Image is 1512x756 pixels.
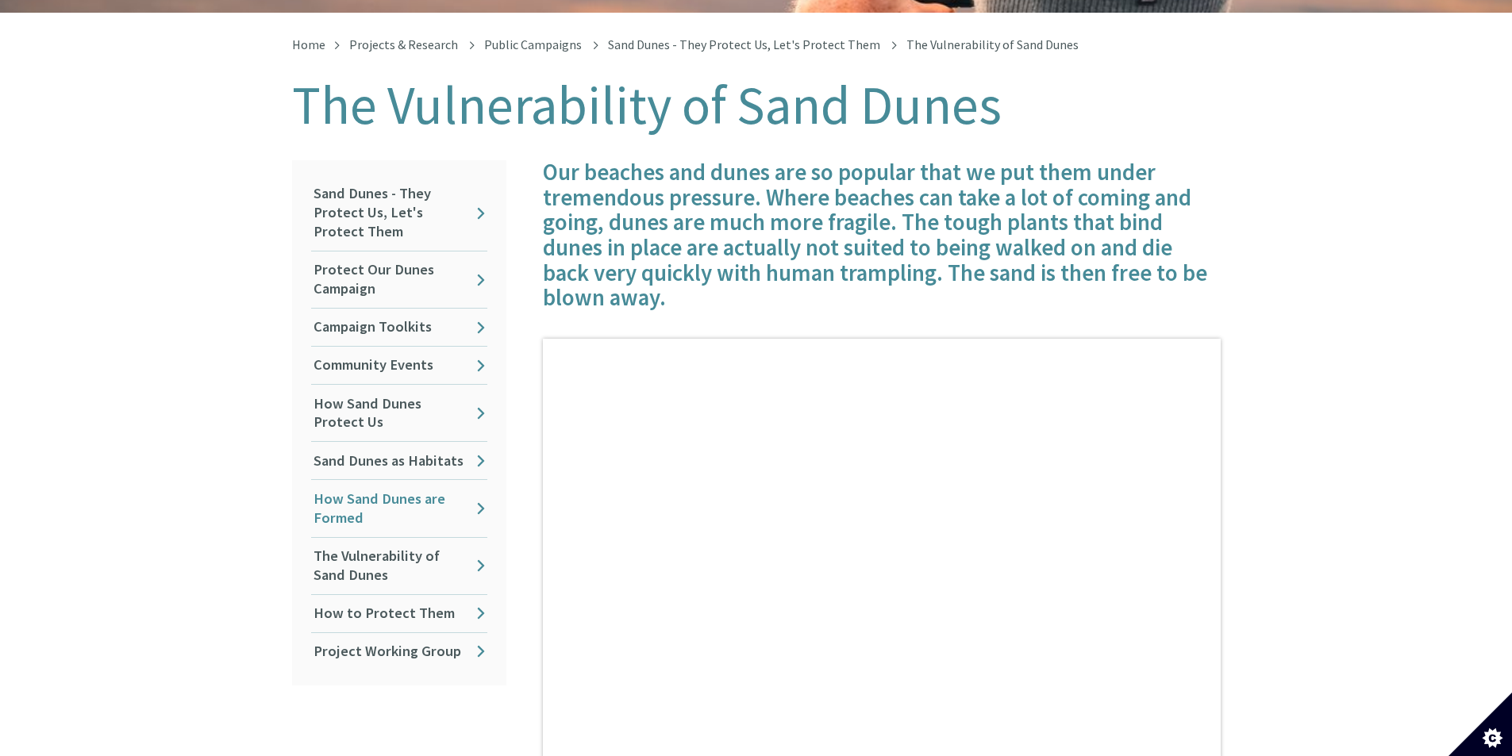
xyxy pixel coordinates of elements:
a: Projects & Research [349,36,458,52]
a: Public Campaigns [484,36,582,52]
h1: The Vulnerability of Sand Dunes [292,76,1221,135]
a: Protect Our Dunes Campaign [311,251,487,308]
a: Campaign Toolkits [311,309,487,346]
a: Sand Dunes as Habitats [311,442,487,479]
a: How to Protect Them [311,595,487,632]
a: Community Events [311,347,487,384]
a: How Sand Dunes Protect Us [311,385,487,441]
button: Set cookie preferences [1449,693,1512,756]
a: Sand Dunes - They Protect Us, Let's Protect Them [311,175,487,251]
span: The Vulnerability of Sand Dunes [906,36,1079,52]
a: Home [292,36,325,52]
a: Project Working Group [311,633,487,670]
a: The Vulnerability of Sand Dunes [311,538,487,594]
h4: Our beaches and dunes are so popular that we put them under tremendous pressure. Where beaches ca... [543,160,1221,311]
a: How Sand Dunes are Formed [311,480,487,536]
a: Sand Dunes - They Protect Us, Let's Protect Them [608,36,880,52]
